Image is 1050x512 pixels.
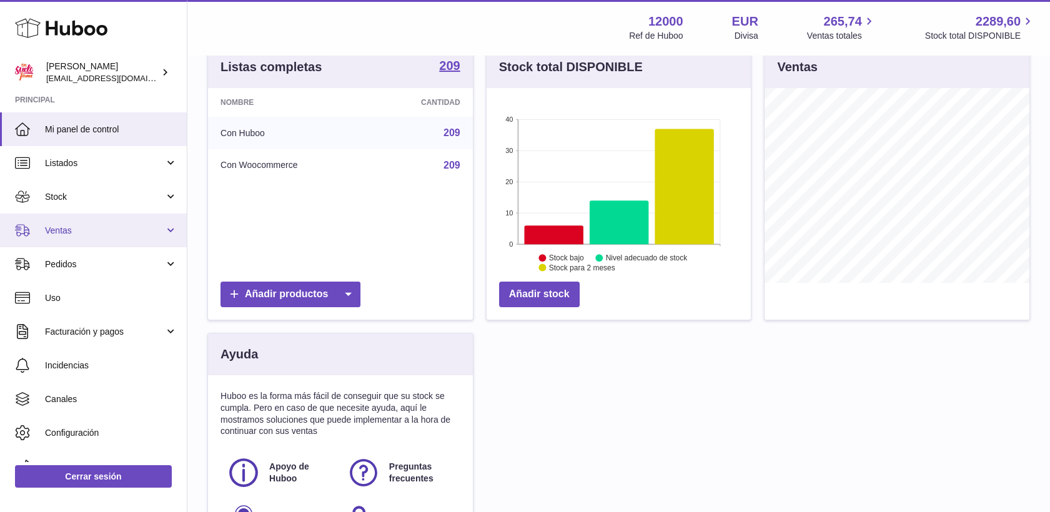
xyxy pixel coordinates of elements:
a: 265,74 Ventas totales [807,13,876,42]
a: 209 [443,160,460,170]
span: Preguntas frecuentes [389,461,453,485]
text: 0 [509,240,513,248]
p: Huboo es la forma más fácil de conseguir que su stock se cumpla. Pero en caso de que necesite ayu... [220,390,460,438]
span: Pedidos [45,258,164,270]
span: [EMAIL_ADDRESS][DOMAIN_NAME] [46,73,184,83]
span: Stock [45,191,164,203]
td: Con Woocommerce [208,149,370,182]
span: Facturación y pagos [45,326,164,338]
div: Ref de Huboo [629,30,683,42]
a: Añadir stock [499,282,580,307]
h3: Ventas [777,59,817,76]
span: 2289,60 [976,13,1021,30]
a: Cerrar sesión [15,465,172,488]
a: 209 [443,127,460,138]
a: 2289,60 Stock total DISPONIBLE [925,13,1035,42]
span: Ventas totales [807,30,876,42]
th: Cantidad [370,88,472,117]
span: 265,74 [824,13,862,30]
a: Preguntas frecuentes [347,456,454,490]
text: 30 [505,147,513,154]
text: Stock para 2 meses [549,263,615,272]
span: Mi panel de control [45,124,177,135]
h3: Listas completas [220,59,322,76]
text: 10 [505,209,513,217]
a: Apoyo de Huboo [227,456,334,490]
div: [PERSON_NAME] [46,61,159,84]
a: 209 [439,59,460,74]
text: 20 [505,178,513,185]
text: 40 [505,116,513,123]
th: Nombre [208,88,370,117]
div: Divisa [735,30,758,42]
span: Incidencias [45,360,177,372]
strong: 12000 [648,13,683,30]
span: Stock total DISPONIBLE [925,30,1035,42]
text: Nivel adecuado de stock [606,254,688,262]
h3: Stock total DISPONIBLE [499,59,643,76]
span: Apoyo de Huboo [269,461,333,485]
span: Ventas [45,225,164,237]
text: Stock bajo [549,254,584,262]
span: Configuración [45,427,177,439]
strong: EUR [732,13,758,30]
strong: 209 [439,59,460,72]
span: Uso [45,292,177,304]
h3: Ayuda [220,346,258,363]
span: Listados [45,157,164,169]
span: Devoluciones [45,461,177,473]
img: mar@ensuelofirme.com [15,63,34,82]
a: Añadir productos [220,282,360,307]
td: Con Huboo [208,117,370,149]
span: Canales [45,393,177,405]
